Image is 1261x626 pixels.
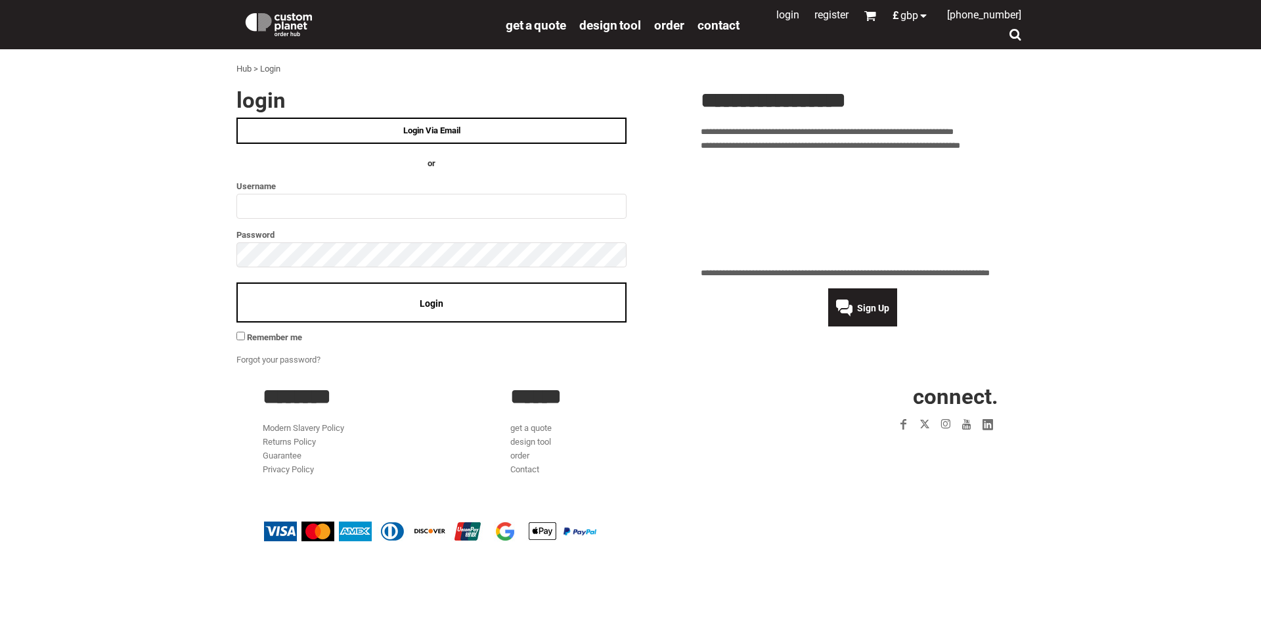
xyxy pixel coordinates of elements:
[236,179,627,194] label: Username
[243,10,315,36] img: Custom Planet
[339,522,372,541] img: American Express
[506,18,566,33] span: get a quote
[776,9,799,21] a: Login
[564,527,596,535] img: PayPal
[254,62,258,76] div: >
[414,522,447,541] img: Discover
[759,386,998,407] h2: CONNECT.
[236,157,627,171] h4: OR
[510,437,551,447] a: design tool
[654,18,684,33] span: order
[814,9,849,21] a: Register
[260,62,280,76] div: Login
[947,9,1021,21] span: [PHONE_NUMBER]
[236,3,499,43] a: Custom Planet
[489,522,521,541] img: Google Pay
[263,464,314,474] a: Privacy Policy
[376,522,409,541] img: Diners Club
[893,11,900,21] span: £
[697,18,740,33] span: Contact
[236,332,245,340] input: Remember me
[263,437,316,447] a: Returns Policy
[301,522,334,541] img: Mastercard
[236,64,252,74] a: Hub
[510,464,539,474] a: Contact
[236,227,627,242] label: Password
[264,522,297,541] img: Visa
[506,17,566,32] a: get a quote
[263,451,301,460] a: Guarantee
[857,303,889,313] span: Sign Up
[510,451,529,460] a: order
[526,522,559,541] img: Apple Pay
[697,17,740,32] a: Contact
[420,298,443,309] span: Login
[263,423,344,433] a: Modern Slavery Policy
[817,443,998,458] iframe: Customer reviews powered by Trustpilot
[579,18,641,33] span: design tool
[451,522,484,541] img: China UnionPay
[236,355,321,365] a: Forgot your password?
[236,118,627,144] a: Login Via Email
[510,423,552,433] a: get a quote
[701,160,1025,259] iframe: Customer reviews powered by Trustpilot
[579,17,641,32] a: design tool
[654,17,684,32] a: order
[403,125,460,135] span: Login Via Email
[236,89,627,111] h2: Login
[900,11,918,21] span: GBP
[247,332,302,342] span: Remember me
